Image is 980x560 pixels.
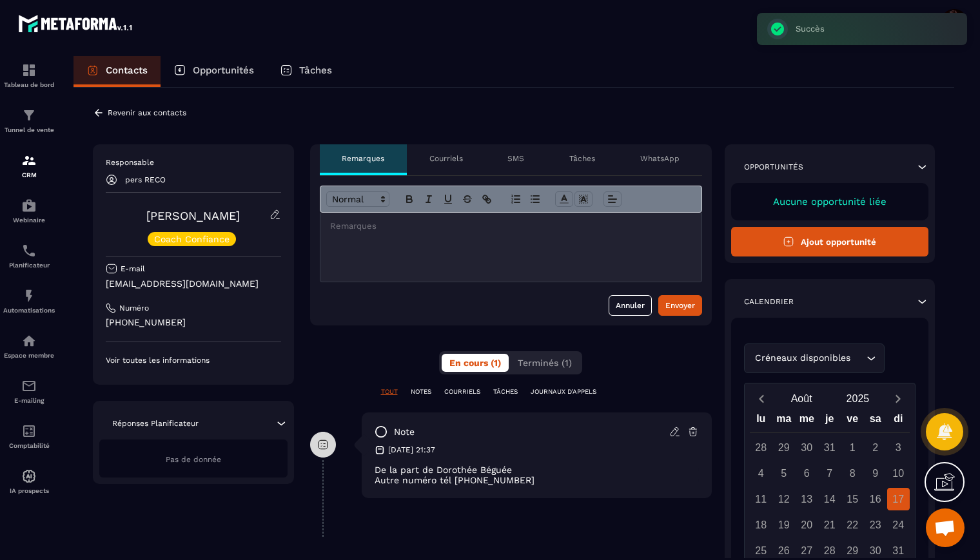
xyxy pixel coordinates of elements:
div: lu [750,410,773,432]
p: Voir toutes les informations [106,355,281,365]
p: note [394,426,415,438]
p: E-mailing [3,397,55,404]
div: ma [772,410,796,432]
div: 9 [864,462,887,485]
div: 6 [796,462,818,485]
img: automations [21,198,37,213]
div: di [887,410,910,432]
p: De la part de Dorothée Béguée [375,465,699,475]
button: Envoyer [658,295,702,316]
p: Responsable [106,157,281,168]
div: 30 [796,436,818,459]
p: Contacts [106,64,148,76]
div: 18 [750,514,772,536]
div: sa [864,410,887,432]
img: formation [21,108,37,123]
div: 10 [887,462,910,485]
div: 16 [864,488,887,510]
div: 8 [841,462,864,485]
img: email [21,378,37,394]
a: accountantaccountantComptabilité [3,414,55,459]
span: Terminés (1) [518,358,572,368]
div: Search for option [744,343,885,373]
img: automations [21,468,37,484]
p: Coach Confiance [154,235,230,244]
p: Réponses Planificateur [112,418,199,429]
p: Tâches [569,153,595,164]
p: TÂCHES [493,387,518,396]
div: 22 [841,514,864,536]
p: WhatsApp [640,153,680,164]
div: 11 [750,488,772,510]
a: [PERSON_NAME] [146,209,240,222]
p: [EMAIL_ADDRESS][DOMAIN_NAME] [106,278,281,290]
p: NOTES [411,387,431,396]
p: Autre numéro tél [PHONE_NUMBER] [375,475,699,485]
p: CRM [3,171,55,179]
p: Espace membre [3,352,55,359]
input: Search for option [854,351,863,365]
p: TOUT [381,387,398,396]
p: Aucune opportunité liée [744,196,916,208]
div: je [818,410,841,432]
button: Annuler [609,295,652,316]
a: formationformationCRM [3,143,55,188]
div: 4 [750,462,772,485]
img: automations [21,288,37,304]
button: En cours (1) [442,354,509,372]
p: [PHONE_NUMBER] [106,316,281,329]
span: Créneaux disponibles [752,351,854,365]
button: Terminés (1) [510,354,580,372]
p: IA prospects [3,487,55,494]
a: formationformationTableau de bord [3,53,55,98]
a: schedulerschedulerPlanificateur [3,233,55,278]
p: E-mail [121,264,145,274]
a: automationsautomationsWebinaire [3,188,55,233]
button: Open months overlay [774,387,830,410]
button: Open years overlay [830,387,886,410]
p: JOURNAUX D'APPELS [531,387,596,396]
img: formation [21,63,37,78]
p: Tunnel de vente [3,126,55,133]
div: 17 [887,488,910,510]
p: Comptabilité [3,442,55,449]
p: Automatisations [3,307,55,314]
div: 29 [772,436,795,459]
a: Contacts [73,56,161,87]
img: logo [18,12,134,35]
div: 20 [796,514,818,536]
p: Opportunités [744,162,803,172]
p: COURRIELS [444,387,480,396]
div: 5 [772,462,795,485]
a: automationsautomationsAutomatisations [3,278,55,323]
a: Tâches [267,56,345,87]
p: Revenir aux contacts [108,108,186,117]
div: me [796,410,819,432]
img: accountant [21,423,37,439]
p: Webinaire [3,217,55,224]
img: automations [21,333,37,349]
span: Pas de donnée [166,455,221,464]
p: pers RECO [125,175,166,184]
div: 1 [841,436,864,459]
div: 21 [818,514,841,536]
p: Tableau de bord [3,81,55,88]
a: Ouvrir le chat [926,508,965,547]
p: Calendrier [744,296,794,307]
p: Courriels [429,153,463,164]
a: automationsautomationsEspace membre [3,323,55,369]
p: [DATE] 21:37 [388,445,435,455]
p: Numéro [119,303,149,313]
div: 3 [887,436,910,459]
p: Planificateur [3,262,55,269]
a: Opportunités [161,56,267,87]
div: 2 [864,436,887,459]
div: 23 [864,514,887,536]
button: Ajout opportunité [731,227,929,256]
div: 15 [841,488,864,510]
div: 7 [818,462,841,485]
div: 28 [750,436,772,459]
div: Envoyer [665,299,695,312]
div: 12 [772,488,795,510]
p: SMS [507,153,524,164]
